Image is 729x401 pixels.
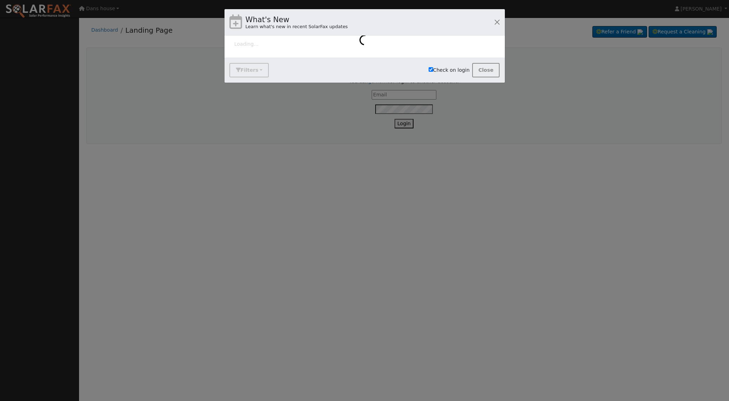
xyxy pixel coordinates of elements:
[429,66,470,74] label: Check on login
[246,23,348,30] div: Learn what's new in recent SolarFax updates
[246,14,348,25] h4: What's New
[229,63,269,77] button: Filters
[472,63,500,77] button: Close
[429,67,433,72] input: Check on login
